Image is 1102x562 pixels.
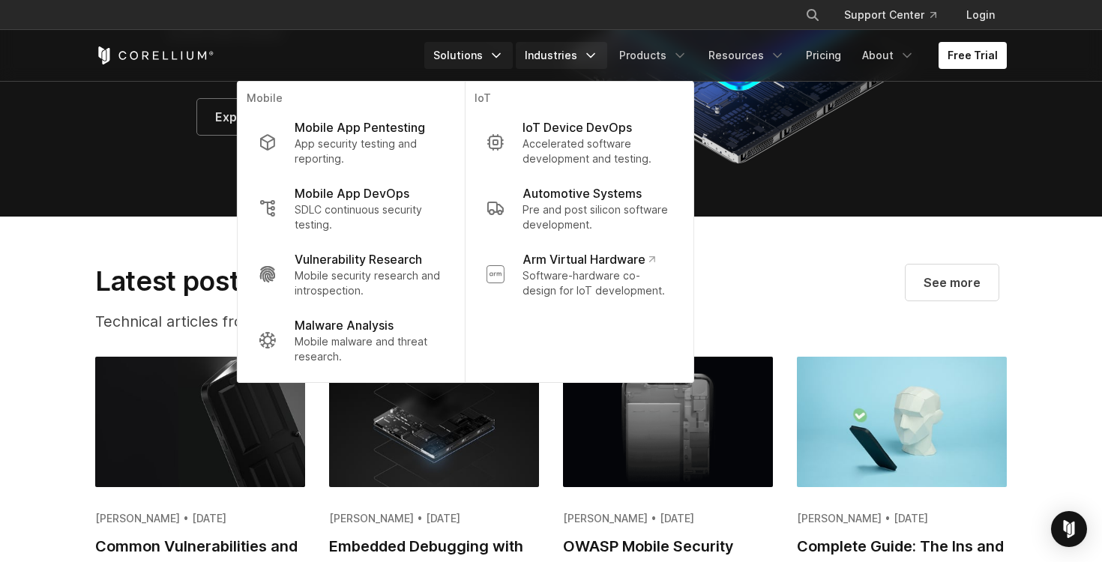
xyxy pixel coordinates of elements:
[295,118,425,136] p: Mobile App Pentesting
[95,511,305,526] div: [PERSON_NAME] • [DATE]
[475,91,684,109] p: IoT
[523,118,632,136] p: IoT Device DevOps
[247,241,456,307] a: Vulnerability Research Mobile security research and introspection.
[699,42,794,69] a: Resources
[523,136,672,166] p: Accelerated software development and testing.
[424,42,1007,69] div: Navigation Menu
[516,42,607,69] a: Industries
[295,316,394,334] p: Malware Analysis
[95,357,305,487] img: Common Vulnerabilities and Exposures Examples in Mobile Application Testing
[95,46,214,64] a: Corellium Home
[329,511,539,526] div: [PERSON_NAME] • [DATE]
[853,42,924,69] a: About
[95,310,606,333] p: Technical articles from Corellium and community contributors.
[295,184,409,202] p: Mobile App DevOps
[797,357,1007,487] img: Complete Guide: The Ins and Outs of Automated Mobile Application Security Testing
[329,357,539,487] img: Embedded Debugging with Arm DS IDE: Secure Tools & Techniques for App Developers
[295,136,444,166] p: App security testing and reporting.
[563,511,773,526] div: [PERSON_NAME] • [DATE]
[523,202,672,232] p: Pre and post silicon software development.
[799,1,826,28] button: Search
[610,42,696,69] a: Products
[475,175,684,241] a: Automotive Systems Pre and post silicon software development.
[1051,511,1087,547] div: Open Intercom Messenger
[295,250,422,268] p: Vulnerability Research
[787,1,1007,28] div: Navigation Menu
[563,357,773,487] img: OWASP Mobile Security Testing: How Virtual Devices Catch What Top 10 Checks Miss
[954,1,1007,28] a: Login
[247,307,456,373] a: Malware Analysis Mobile malware and threat research.
[797,42,850,69] a: Pricing
[424,42,513,69] a: Solutions
[295,202,444,232] p: SDLC continuous security testing.
[475,109,684,175] a: IoT Device DevOps Accelerated software development and testing.
[523,268,672,298] p: Software-hardware co-design for IoT development.
[215,108,338,126] span: Explore our platform
[295,268,444,298] p: Mobile security research and introspection.
[197,99,356,135] a: Explore our platform
[475,241,684,307] a: Arm Virtual Hardware Software-hardware co-design for IoT development.
[295,334,444,364] p: Mobile malware and threat research.
[924,274,981,291] span: See more
[523,250,655,268] p: Arm Virtual Hardware
[797,511,1007,526] div: [PERSON_NAME] • [DATE]
[247,175,456,241] a: Mobile App DevOps SDLC continuous security testing.
[523,184,642,202] p: Automotive Systems
[906,265,999,300] a: Visit our blog
[247,109,456,175] a: Mobile App Pentesting App security testing and reporting.
[939,42,1007,69] a: Free Trial
[832,1,948,28] a: Support Center
[95,265,606,297] h2: Latest posts
[247,91,456,109] p: Mobile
